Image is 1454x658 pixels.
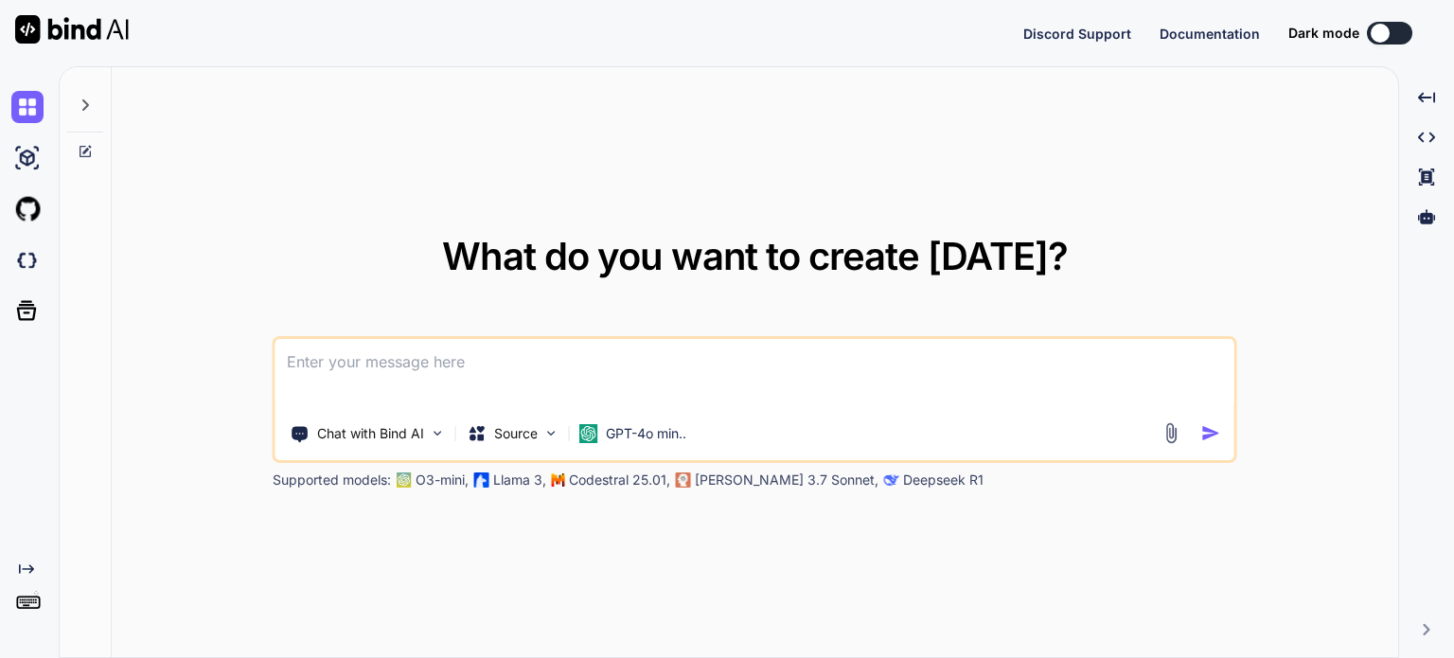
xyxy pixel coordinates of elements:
p: Deepseek R1 [903,471,984,489]
img: githubLight [11,193,44,225]
img: Pick Models [543,425,559,441]
img: icon [1201,423,1221,443]
img: chat [11,91,44,123]
img: GPT-4 [397,472,412,488]
img: Pick Tools [430,425,446,441]
p: Llama 3, [493,471,546,489]
button: Documentation [1160,24,1260,44]
span: Discord Support [1023,26,1131,42]
p: GPT-4o min.. [606,424,686,443]
p: [PERSON_NAME] 3.7 Sonnet, [695,471,878,489]
p: Codestral 25.01, [569,471,670,489]
img: darkCloudIdeIcon [11,244,44,276]
img: attachment [1161,422,1182,444]
button: Discord Support [1023,24,1131,44]
img: claude [676,472,691,488]
img: Mistral-AI [552,473,565,487]
img: Llama2 [474,472,489,488]
span: Dark mode [1288,24,1359,43]
p: Chat with Bind AI [317,424,424,443]
img: Bind AI [15,15,129,44]
span: Documentation [1160,26,1260,42]
p: Source [494,424,538,443]
span: What do you want to create [DATE]? [442,233,1068,279]
p: Supported models: [273,471,391,489]
p: O3-mini, [416,471,469,489]
img: claude [884,472,899,488]
img: GPT-4o mini [579,424,598,443]
img: ai-studio [11,142,44,174]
